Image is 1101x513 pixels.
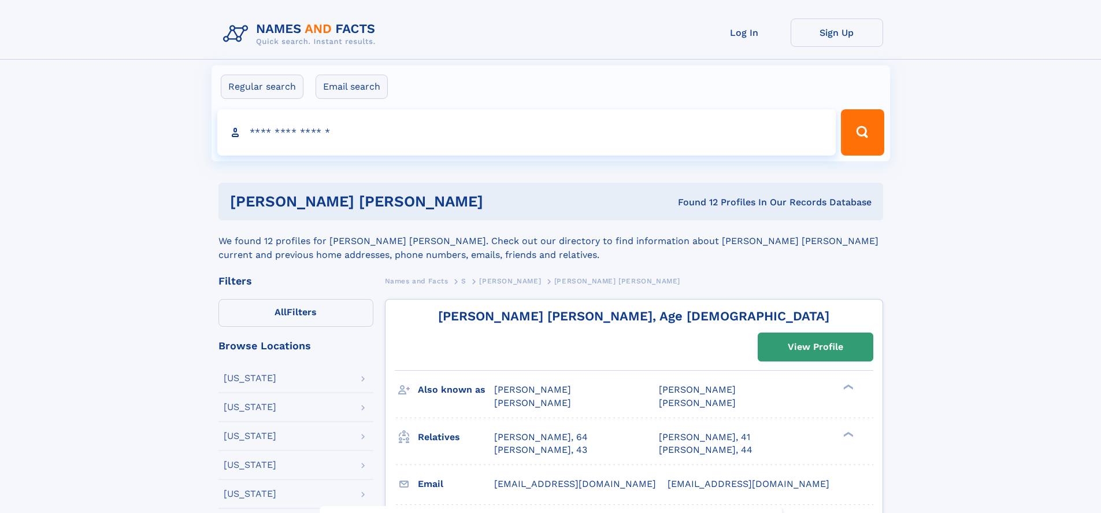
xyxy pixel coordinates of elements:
div: [US_STATE] [224,403,276,412]
label: Regular search [221,75,303,99]
a: [PERSON_NAME], 64 [494,431,588,444]
span: [PERSON_NAME] [494,397,571,408]
a: [PERSON_NAME] [479,274,541,288]
div: Browse Locations [218,341,373,351]
button: Search Button [841,109,884,156]
h3: Email [418,474,494,494]
a: Names and Facts [385,274,448,288]
a: View Profile [758,333,873,361]
div: ❯ [840,383,854,391]
span: [PERSON_NAME] [479,277,541,285]
a: Sign Up [791,19,883,47]
span: All [275,307,287,318]
label: Filters [218,299,373,327]
span: [PERSON_NAME] [659,397,736,408]
span: [PERSON_NAME] [494,384,571,395]
div: [US_STATE] [224,489,276,499]
span: [PERSON_NAME] [PERSON_NAME] [554,277,680,285]
a: [PERSON_NAME] [PERSON_NAME], Age [DEMOGRAPHIC_DATA] [438,309,829,323]
div: Found 12 Profiles In Our Records Database [580,196,872,209]
span: [EMAIL_ADDRESS][DOMAIN_NAME] [494,478,656,489]
span: S [461,277,466,285]
a: [PERSON_NAME], 44 [659,444,752,456]
div: [US_STATE] [224,431,276,441]
label: Email search [316,75,388,99]
a: S [461,274,466,288]
a: [PERSON_NAME], 43 [494,444,587,456]
input: search input [217,109,836,156]
a: Log In [698,19,791,47]
img: Logo Names and Facts [218,19,385,50]
div: ❯ [840,430,854,438]
h3: Also known as [418,380,494,400]
div: View Profile [788,334,843,360]
h3: Relatives [418,427,494,447]
a: [PERSON_NAME], 41 [659,431,750,444]
div: We found 12 profiles for [PERSON_NAME] [PERSON_NAME]. Check out our directory to find information... [218,220,883,262]
div: [US_STATE] [224,460,276,470]
span: [PERSON_NAME] [659,384,736,395]
div: Filters [218,276,373,286]
span: [EMAIL_ADDRESS][DOMAIN_NAME] [668,478,829,489]
div: [US_STATE] [224,374,276,383]
h1: [PERSON_NAME] [PERSON_NAME] [230,194,581,209]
